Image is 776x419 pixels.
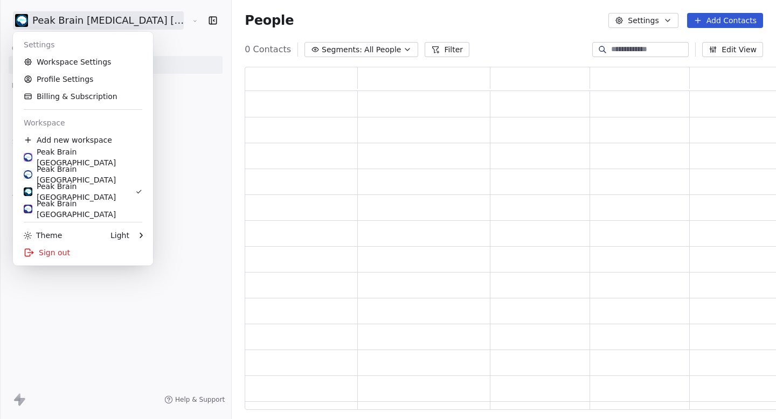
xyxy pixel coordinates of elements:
img: Peak%20brain.png [24,187,32,196]
div: Sign out [17,244,149,261]
a: Workspace Settings [17,53,149,71]
a: Profile Settings [17,71,149,88]
img: Peak%20Brain%20Logo.png [24,205,32,213]
div: Peak Brain [GEOGRAPHIC_DATA] [24,198,142,220]
div: Peak Brain [GEOGRAPHIC_DATA] [24,146,142,168]
div: Settings [17,36,149,53]
div: Peak Brain [GEOGRAPHIC_DATA] [24,181,135,202]
div: Peak Brain [GEOGRAPHIC_DATA] [24,164,142,185]
div: Light [110,230,129,241]
img: peakbrain_logo.jpg [24,170,32,179]
div: Theme [24,230,62,241]
img: Peak%20Brain%20Logo.png [24,153,32,162]
a: Billing & Subscription [17,88,149,105]
div: Add new workspace [17,131,149,149]
div: Workspace [17,114,149,131]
